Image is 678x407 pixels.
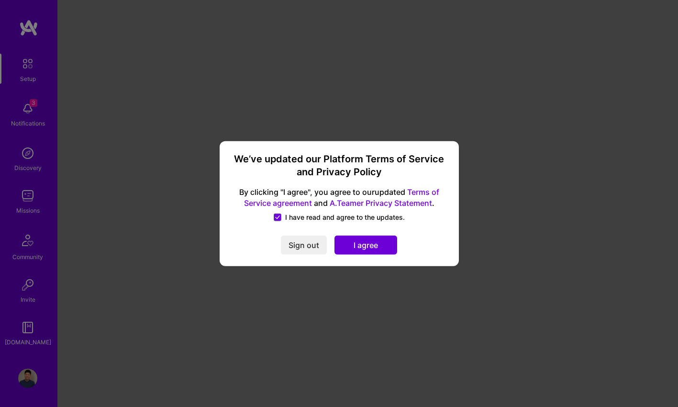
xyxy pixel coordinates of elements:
h3: We’ve updated our Platform Terms of Service and Privacy Policy [231,153,447,179]
span: I have read and agree to the updates. [285,212,405,222]
button: I agree [334,235,397,254]
span: By clicking "I agree", you agree to our updated and . [231,187,447,209]
a: A.Teamer Privacy Statement [330,198,432,207]
button: Sign out [281,235,327,254]
a: Terms of Service agreement [244,187,439,208]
